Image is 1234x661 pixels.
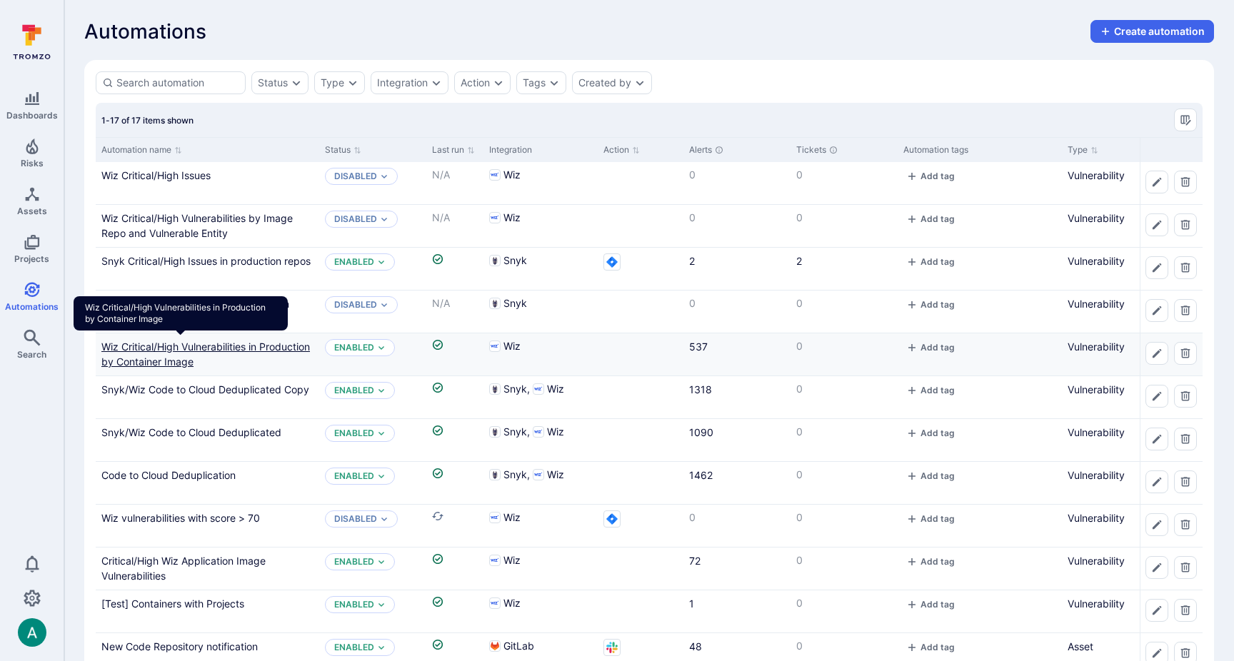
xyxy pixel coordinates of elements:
button: Enabled [334,556,374,567]
a: Snyk/Wiz Code to Cloud Deduplicated Copy [101,383,309,395]
div: Cell for Integration [483,590,598,632]
span: Wiz [503,211,521,225]
svg: Jira [603,253,621,271]
p: 0 [796,382,892,396]
div: Tickets [796,143,892,156]
div: Cell for Automation name [96,205,319,247]
div: tags-cell- [903,253,1056,271]
div: Cell for Automation tags [898,419,1062,461]
button: Disabled [334,171,377,182]
div: Cell for Tickets [791,333,898,375]
button: Expand dropdown [377,600,386,609]
div: tags-cell- [903,296,1056,314]
button: Expand dropdown [377,557,386,566]
div: Cell for Automation tags [898,162,1062,204]
p: Enabled [334,342,374,353]
a: New Code Repository notification [101,640,258,652]
div: Cell for Action [598,548,683,590]
button: Expand dropdown [377,386,386,395]
div: Cell for Tickets [791,462,898,504]
div: Cell for Alerts [683,205,791,247]
button: Expand dropdown [380,515,388,523]
p: Vulnerability [1068,553,1210,568]
div: Cell for [1140,419,1203,461]
button: add tag [903,342,958,353]
button: Enabled [334,256,374,268]
div: type filter [314,71,365,94]
div: Cell for Last run [426,462,483,504]
div: Cell for Type [1062,333,1216,375]
div: Cell for Automation name [96,419,319,461]
p: Enabled [334,599,374,610]
button: Expand dropdown [377,258,386,266]
a: Wiz Critical/High Vulnerabilities by Image Repo and Vulnerable Entity [101,212,293,239]
div: Cell for Automation tags [898,248,1062,290]
div: Cell for Alerts [683,505,791,547]
a: 537 [689,340,708,353]
button: Delete automation [1174,556,1197,579]
span: Wiz [503,510,521,525]
span: 1-17 of 17 items shown [101,115,194,126]
div: Cell for Alerts [683,333,791,375]
p: 0 [796,168,892,182]
div: Cell for Status [319,548,426,590]
button: add tag [903,642,958,652]
div: Cell for Tickets [791,205,898,247]
div: Cell for Type [1062,162,1216,204]
div: Cell for Automation tags [898,291,1062,333]
div: Cell for [1140,333,1203,375]
div: Cell for Alerts [683,162,791,204]
div: Cell for Type [1062,376,1216,418]
div: Cell for Status [319,505,426,547]
a: 48 [689,640,702,652]
span: Wiz [547,425,564,439]
button: add tag [903,213,958,224]
span: Snyk [503,468,530,482]
div: Cell for Alerts [683,590,791,632]
div: Cell for Status [319,462,426,504]
div: Cell for Type [1062,548,1216,590]
a: 1462 [689,469,713,481]
div: tags-cell- [903,468,1056,485]
p: Vulnerability [1068,253,1210,268]
button: Expand dropdown [548,77,560,89]
p: 0 [796,468,892,482]
div: status filter [251,71,308,94]
div: Unresolved tickets [829,146,838,154]
div: Cell for Automation name [96,162,319,204]
div: Cell for Integration [483,205,598,247]
div: Cell for Action [598,505,683,547]
div: Cell for Status [319,333,426,375]
button: add tag [903,599,958,610]
div: Cell for Automation name [96,505,319,547]
div: Cell for Last run [426,291,483,333]
span: Wiz [503,339,521,353]
div: Cell for Integration [483,548,598,590]
button: Delete automation [1174,428,1197,450]
button: Expand dropdown [347,77,358,89]
div: Cell for Action [598,590,683,632]
button: create-automation-button [1090,20,1214,43]
button: Delete automation [1174,299,1197,322]
a: Snyk Critical/High Issues in production repos [101,255,311,267]
p: Vulnerability [1068,296,1210,311]
button: Edit automation [1145,213,1168,236]
button: add tag [903,556,958,567]
div: Type [321,77,344,89]
p: Enabled [334,642,374,653]
button: Disabled [334,213,377,225]
p: 0 [689,211,785,225]
a: 2 [689,255,695,267]
div: Cell for Integration [483,162,598,204]
button: Status [258,77,288,89]
button: Edit automation [1145,385,1168,408]
div: Cell for [1140,248,1203,290]
div: Cell for Type [1062,205,1216,247]
div: Cell for Alerts [683,548,791,590]
div: Cell for Tickets [791,590,898,632]
div: Cell for Alerts [683,248,791,290]
div: created by filter [572,71,652,94]
button: add tag [903,513,958,524]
